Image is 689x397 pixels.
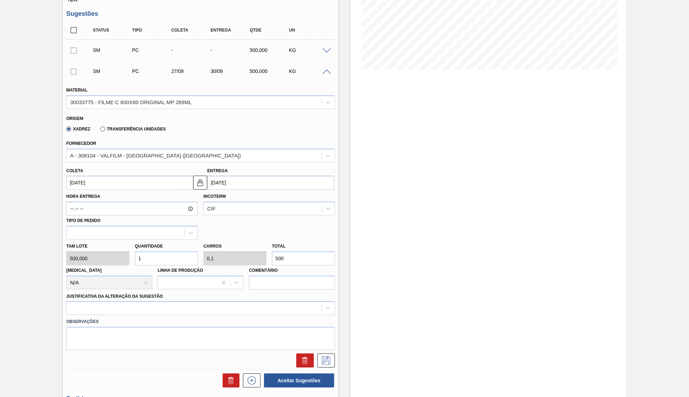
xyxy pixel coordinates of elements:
label: Linha de Produção [158,268,203,273]
div: KG [287,47,331,53]
div: Nova sugestão [239,374,261,388]
div: Coleta [170,28,214,33]
label: Comentário [249,265,335,276]
label: Incoterm [203,194,226,199]
label: Entrega [207,168,228,173]
div: Sugestão Manual [91,68,135,74]
div: 30/09/2025 [209,68,252,74]
label: Fornecedor [66,141,96,146]
div: A - 308104 - VALFILM - [GEOGRAPHIC_DATA] ([GEOGRAPHIC_DATA]) [70,153,241,159]
div: Entrega [209,28,252,33]
div: Pedido de Compra [130,47,174,53]
button: Aceitar Sugestões [264,374,334,388]
div: Status [91,28,135,33]
label: Total [272,244,286,249]
label: Observações [66,317,335,327]
div: Tipo [130,28,174,33]
button: locked [193,176,207,190]
label: Coleta [66,168,83,173]
div: Pedido de Compra [130,68,174,74]
label: Carros [203,244,222,249]
div: Excluir Sugestões [219,374,239,388]
div: 27/09/2025 [170,68,214,74]
label: Material [66,88,88,93]
input: dd/mm/yyyy [207,176,334,190]
label: Tam lote [66,241,129,251]
label: Transferência Unidades [100,127,166,132]
div: 30033775 - FILME C 800X80 ORIGINAL MP 269ML [70,99,192,105]
div: Qtde [248,28,292,33]
label: Tipo de pedido [66,218,100,223]
div: UN [287,28,331,33]
div: Sugestão Manual [91,47,135,53]
div: Excluir Sugestão [293,354,314,368]
div: KG [287,68,331,74]
div: - [170,47,214,53]
label: [MEDICAL_DATA] [66,268,102,273]
input: dd/mm/yyyy [66,176,193,190]
label: Xadrez [66,127,90,132]
label: Quantidade [135,244,163,249]
div: - [209,47,252,53]
h3: Sugestões [66,10,335,18]
label: Origem [66,116,83,121]
label: Justificativa da Alteração da Sugestão [66,294,163,299]
label: Hora Entrega [66,191,198,202]
div: Aceitar Sugestões [261,373,335,388]
div: CIF [207,206,216,212]
div: 500,000 [248,68,292,74]
div: 500,000 [248,47,292,53]
img: locked [196,179,204,187]
div: Salvar Sugestão [314,354,335,368]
